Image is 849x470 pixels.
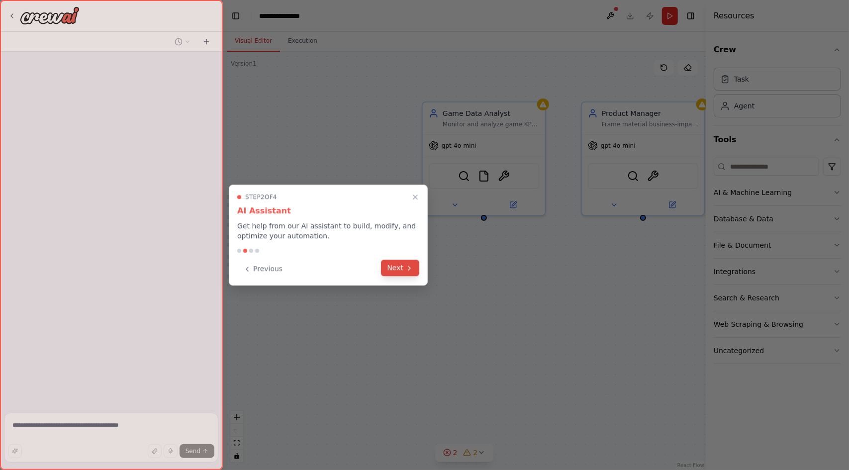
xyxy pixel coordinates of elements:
p: Get help from our AI assistant to build, modify, and optimize your automation. [237,221,419,241]
button: Next [381,260,419,276]
span: Step 2 of 4 [245,193,277,201]
h3: AI Assistant [237,205,419,217]
button: Previous [237,261,288,277]
button: Close walkthrough [409,191,421,203]
button: Hide left sidebar [229,9,243,23]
